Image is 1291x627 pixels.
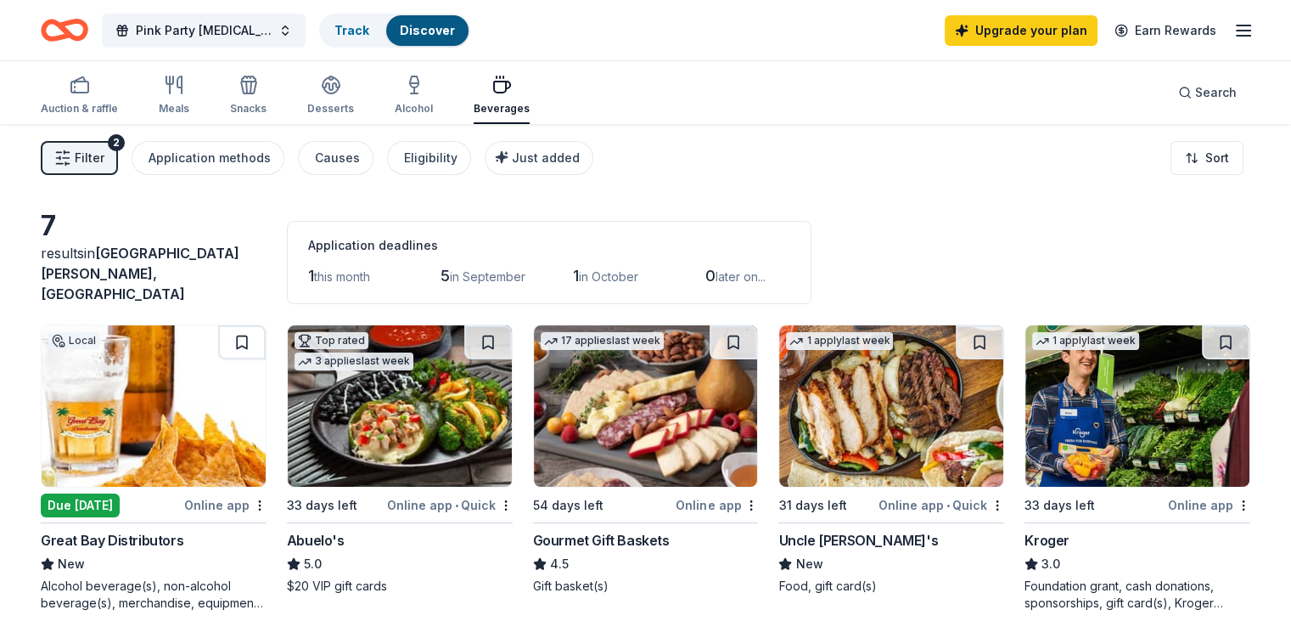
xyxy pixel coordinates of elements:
div: 33 days left [1024,495,1095,516]
span: Pink Party [MEDICAL_DATA] Awareness [136,20,272,41]
div: Food, gift card(s) [778,578,1004,595]
div: Uncle [PERSON_NAME]'s [778,530,938,551]
span: • [455,499,458,512]
div: Online app [1168,494,1250,516]
div: Local [48,332,99,349]
div: 33 days left [287,495,357,516]
div: Beverages [474,102,530,116]
div: Abuelo's [287,530,345,551]
span: 5.0 [304,554,322,574]
a: Earn Rewards [1104,15,1226,46]
button: Application methods [132,141,284,175]
span: in September [450,269,525,284]
div: 17 applies last week [541,332,664,350]
div: Online app [184,494,267,516]
span: [GEOGRAPHIC_DATA][PERSON_NAME], [GEOGRAPHIC_DATA] [41,245,239,302]
a: Upgrade your plan [945,15,1097,46]
div: 54 days left [533,495,603,516]
div: Application deadlines [308,235,790,256]
button: Filter2 [41,141,118,175]
div: 7 [41,209,267,243]
a: Image for Kroger1 applylast week33 days leftOnline appKroger3.0Foundation grant, cash donations, ... [1024,325,1250,612]
span: in October [579,269,638,284]
div: Top rated [295,332,368,349]
a: Image for Abuelo's Top rated3 applieslast week33 days leftOnline app•QuickAbuelo's5.0$20 VIP gift... [287,325,513,595]
div: Great Bay Distributors [41,530,183,551]
img: Image for Great Bay Distributors [42,325,266,487]
div: Causes [315,148,360,168]
button: Alcohol [395,68,433,124]
div: 31 days left [778,495,846,516]
button: Just added [485,141,593,175]
button: Snacks [230,68,267,124]
span: 0 [705,267,716,285]
div: Snacks [230,102,267,116]
div: Online app Quick [878,494,1004,516]
div: Auction & raffle [41,102,118,116]
a: Image for Gourmet Gift Baskets17 applieslast week54 days leftOnline appGourmet Gift Baskets4.5Gif... [533,325,759,595]
span: in [41,245,239,302]
div: Gourmet Gift Baskets [533,530,670,551]
span: 1 [308,267,314,285]
a: Home [41,10,88,50]
a: Image for Great Bay DistributorsLocalDue [DATE]Online appGreat Bay DistributorsNewAlcohol beverag... [41,325,267,612]
div: Kroger [1024,530,1069,551]
div: results [41,243,267,304]
img: Image for Gourmet Gift Baskets [534,325,758,487]
button: TrackDiscover [319,14,470,48]
div: 1 apply last week [1032,332,1139,350]
div: Alcohol beverage(s), non-alcohol beverage(s), merchandise, equipment, monetary [41,578,267,612]
div: Gift basket(s) [533,578,759,595]
button: Pink Party [MEDICAL_DATA] Awareness [102,14,306,48]
span: New [58,554,85,574]
div: $20 VIP gift cards [287,578,513,595]
span: Filter [75,148,104,168]
a: Discover [400,23,455,37]
span: Search [1195,82,1237,103]
div: Application methods [149,148,271,168]
button: Eligibility [387,141,471,175]
span: Just added [512,150,580,165]
button: Auction & raffle [41,68,118,124]
div: Online app [676,494,758,516]
img: Image for Uncle Julio's [779,325,1003,487]
span: 5 [441,267,450,285]
img: Image for Abuelo's [288,325,512,487]
div: Alcohol [395,102,433,116]
div: Foundation grant, cash donations, sponsorships, gift card(s), Kroger products [1024,578,1250,612]
button: Causes [298,141,373,175]
a: Image for Uncle Julio's1 applylast week31 days leftOnline app•QuickUncle [PERSON_NAME]'sNewFood, ... [778,325,1004,595]
div: 1 apply last week [786,332,893,350]
div: Due [DATE] [41,494,120,517]
div: Online app Quick [387,494,513,516]
button: Sort [1170,141,1243,175]
button: Beverages [474,68,530,124]
span: • [946,499,950,512]
div: Desserts [307,102,354,116]
span: 4.5 [550,554,569,574]
div: 3 applies last week [295,353,413,370]
span: later on... [716,269,766,284]
div: Eligibility [404,148,457,168]
span: Sort [1205,148,1229,168]
div: 2 [108,134,125,151]
button: Desserts [307,68,354,124]
span: New [795,554,822,574]
span: this month [314,269,370,284]
button: Search [1165,76,1250,110]
div: Meals [159,102,189,116]
a: Track [334,23,369,37]
img: Image for Kroger [1025,325,1249,487]
span: 1 [573,267,579,285]
button: Meals [159,68,189,124]
span: 3.0 [1041,554,1060,574]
